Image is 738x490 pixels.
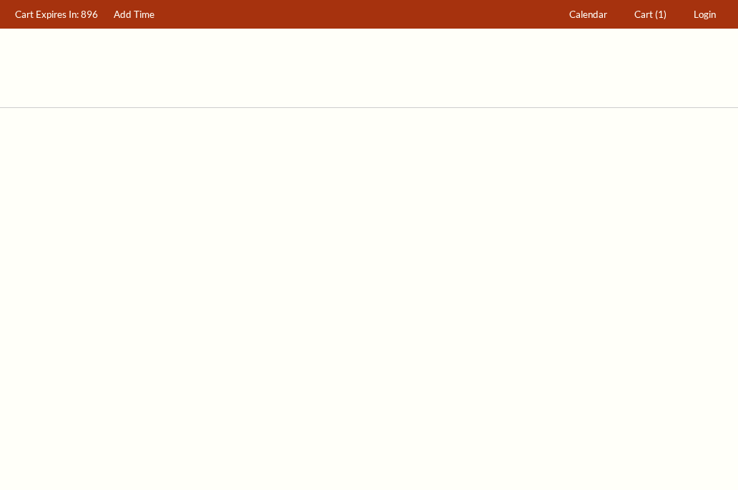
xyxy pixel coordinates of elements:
span: 896 [81,9,98,20]
span: (1) [655,9,666,20]
a: Add Time [107,1,162,29]
span: Cart [634,9,653,20]
a: Calendar [563,1,614,29]
span: Cart Expires In: [15,9,79,20]
span: Calendar [569,9,607,20]
a: Login [687,1,723,29]
span: Login [694,9,716,20]
a: Cart (1) [628,1,674,29]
